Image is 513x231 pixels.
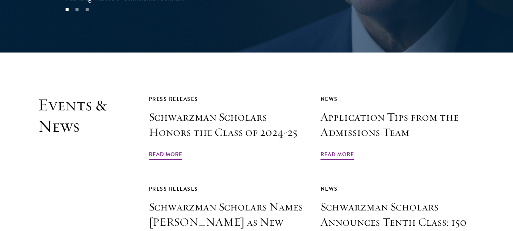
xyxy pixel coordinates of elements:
[320,110,475,140] h3: Application Tips from the Admissions Team
[320,184,475,194] div: News
[82,4,92,14] button: 3 of 3
[320,94,475,161] a: News Application Tips from the Admissions Team Read More
[62,4,72,14] button: 1 of 3
[149,150,182,161] span: Read More
[320,150,354,161] span: Read More
[149,184,303,194] div: Press Releases
[72,4,82,14] button: 2 of 3
[149,94,303,104] div: Press Releases
[149,110,303,140] h3: Schwarzman Scholars Honors the Class of 2024-25
[320,94,475,104] div: News
[149,94,303,161] a: Press Releases Schwarzman Scholars Honors the Class of 2024-25 Read More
